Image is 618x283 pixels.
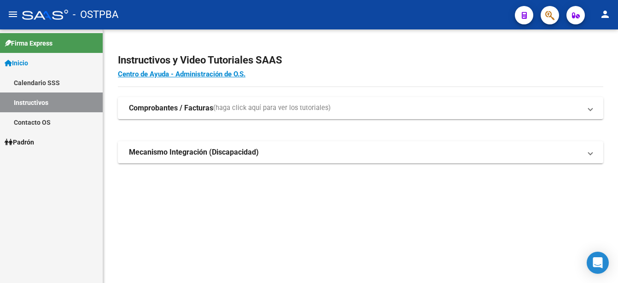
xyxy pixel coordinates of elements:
span: Padrón [5,137,34,147]
a: Centro de Ayuda - Administración de O.S. [118,70,245,78]
span: (haga click aquí para ver los tutoriales) [213,103,331,113]
strong: Comprobantes / Facturas [129,103,213,113]
span: - OSTPBA [73,5,118,25]
mat-expansion-panel-header: Comprobantes / Facturas(haga click aquí para ver los tutoriales) [118,97,603,119]
mat-icon: person [600,9,611,20]
mat-icon: menu [7,9,18,20]
span: Inicio [5,58,28,68]
mat-expansion-panel-header: Mecanismo Integración (Discapacidad) [118,141,603,163]
span: Firma Express [5,38,52,48]
div: Open Intercom Messenger [587,252,609,274]
strong: Mecanismo Integración (Discapacidad) [129,147,259,157]
h2: Instructivos y Video Tutoriales SAAS [118,52,603,69]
